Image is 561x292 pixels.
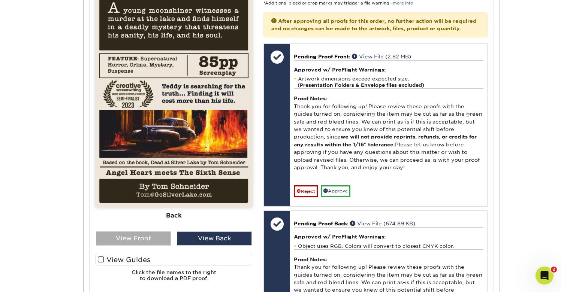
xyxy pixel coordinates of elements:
textarea: Message… [6,219,144,232]
strong: Proof Notes: [294,256,327,262]
b: we will not provide reprints, refunds, or credits for any results within the 1/16" tolerance. [294,134,477,147]
a: View File (674.89 KB) [350,220,415,226]
h1: [PERSON_NAME] [36,4,85,9]
div: If you have any questions about these issues or need further assistance, please visit our support... [12,118,117,155]
button: Emoji picker [24,235,30,241]
h6: Click the file names to the right to download a PDF proof. [96,269,252,288]
div: When ready to re-upload your revised files, please log in to your account at and go to your activ... [12,170,117,214]
span: Pending Proof Back: [294,220,349,226]
i: You will receive a copy of this message by email [12,199,115,213]
a: more info [393,1,413,6]
div: Thank you for following up! Please review these proofs with the guides turned on, considering the... [294,88,483,179]
a: HERE [12,67,28,74]
label: View Guides [96,254,252,265]
li: Artwork dimensions exceed expected size. [294,76,483,88]
span: Pending Proof Front: [294,54,350,60]
button: Send a message… [128,232,141,244]
div: Back [96,207,252,224]
button: Gif picker [36,235,42,241]
img: Profile image for Matthew [21,4,33,16]
a: [URL][DOMAIN_NAME] [17,185,76,191]
a: View File (2.82 MB) [352,54,411,60]
strong: After approving all proofs for this order, no further action will be required and no changes can ... [271,18,477,31]
div: View Back [177,231,252,246]
div: Close [132,3,145,16]
p: Active [DATE] [36,9,69,17]
button: Start recording [48,235,54,241]
span: 2 [551,267,557,273]
strong: Proof Notes: [294,95,327,101]
button: Home [117,3,132,17]
h4: Approved w/ PreFlight Warnings: [294,234,483,240]
button: Upload attachment [12,235,18,241]
button: go back [5,3,19,17]
small: *Additional bleed or crop marks may trigger a file warning – [263,1,413,6]
b: Learn More About Border Shift [12,57,103,63]
strong: (Presentation Folders & Envelope files excluded) [298,82,424,88]
div: View Front [96,231,171,246]
h4: Approved w/ PreFlight Warnings: [294,67,483,73]
div: -- [12,96,117,103]
a: Approve [321,185,350,197]
a: Reject [294,185,318,197]
iframe: Intercom live chat [536,267,554,285]
li: Object uses RGB. Colors will convert to closest CMYK color. [294,243,483,249]
div: . [12,74,117,81]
